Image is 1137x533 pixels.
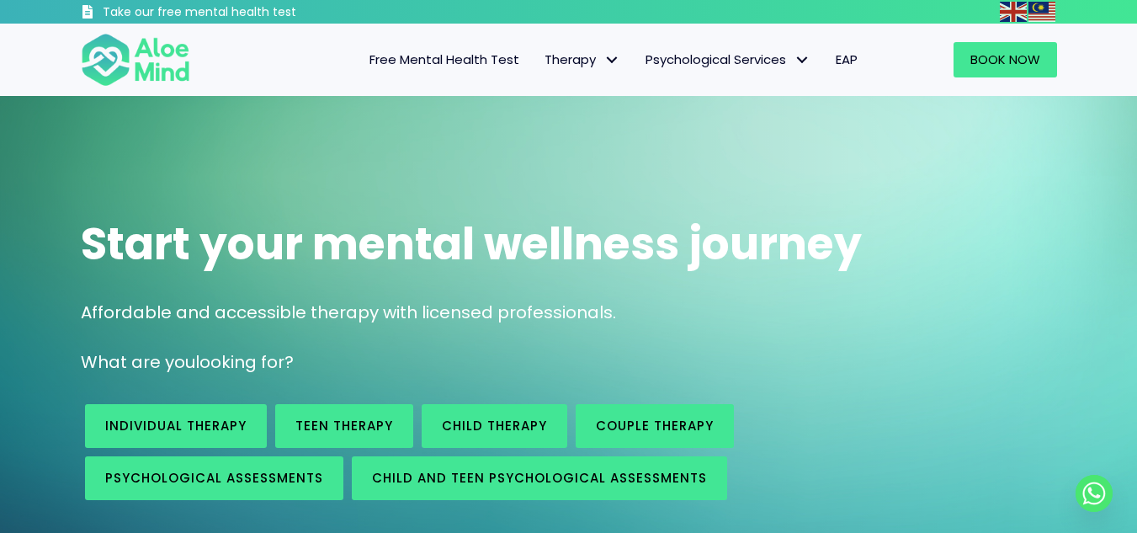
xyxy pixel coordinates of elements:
span: Therapy [545,51,620,68]
span: looking for? [195,350,294,374]
a: Child Therapy [422,404,567,448]
span: Psychological assessments [105,469,323,487]
span: Couple therapy [596,417,714,434]
nav: Menu [212,42,870,77]
span: Individual therapy [105,417,247,434]
a: Child and Teen Psychological assessments [352,456,727,500]
img: en [1000,2,1027,22]
a: Teen Therapy [275,404,413,448]
img: ms [1028,2,1055,22]
span: Psychological Services [646,51,810,68]
a: TherapyTherapy: submenu [532,42,633,77]
span: Therapy: submenu [600,48,624,72]
p: Affordable and accessible therapy with licensed professionals. [81,301,1057,325]
a: Book Now [954,42,1057,77]
img: Aloe mind Logo [81,32,190,88]
a: Individual therapy [85,404,267,448]
span: What are you [81,350,195,374]
a: Psychological ServicesPsychological Services: submenu [633,42,823,77]
span: Start your mental wellness journey [81,213,862,274]
a: Couple therapy [576,404,734,448]
a: Psychological assessments [85,456,343,500]
span: Teen Therapy [295,417,393,434]
span: Psychological Services: submenu [790,48,815,72]
span: Free Mental Health Test [369,51,519,68]
span: Child Therapy [442,417,547,434]
a: Free Mental Health Test [357,42,532,77]
h3: Take our free mental health test [103,4,386,21]
a: Whatsapp [1076,475,1113,512]
a: Malay [1028,2,1057,21]
a: EAP [823,42,870,77]
span: Book Now [970,51,1040,68]
span: Child and Teen Psychological assessments [372,469,707,487]
a: English [1000,2,1028,21]
a: Take our free mental health test [81,4,386,24]
span: EAP [836,51,858,68]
